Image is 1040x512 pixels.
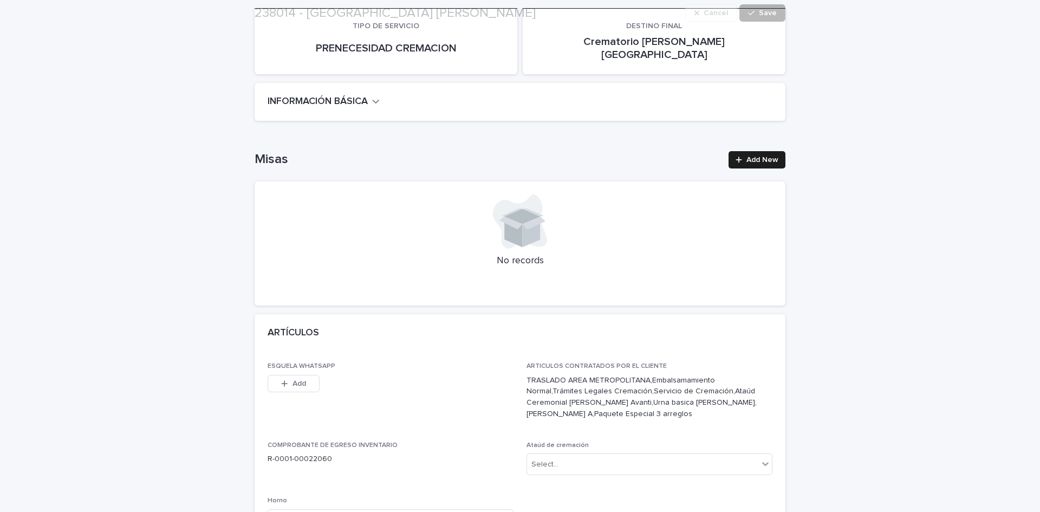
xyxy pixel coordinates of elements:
[536,35,772,61] p: Crematorio [PERSON_NAME][GEOGRAPHIC_DATA]
[729,151,785,168] a: Add New
[739,4,785,22] button: Save
[746,156,778,164] span: Add New
[255,152,722,167] h1: Misas
[268,327,319,339] h2: ARTÍCULOS
[268,255,772,267] p: No records
[526,375,772,420] p: TRASLADO AREA METROPOLITANA,Embalsamamiento Normal,Trámites Legales Cremación,Servicio de Cremaci...
[255,5,536,21] h2: 238014 - [GEOGRAPHIC_DATA] [PERSON_NAME]
[268,375,320,392] button: Add
[526,442,589,449] span: Ataúd de cremación
[626,22,682,30] span: DESTINO FINAL
[268,96,380,108] button: INFORMACIÓN BÁSICA
[268,442,398,449] span: COMPROBANTE DE EGRESO INVENTARIO
[704,9,728,17] span: Cancel
[353,22,419,30] span: TIPO DE SERVICIO
[268,453,513,465] p: R-0001-00022060
[268,96,368,108] h2: INFORMACIÓN BÁSICA
[268,42,504,55] p: PRENECESIDAD CREMACION
[292,380,306,387] span: Add
[685,4,737,22] button: Cancel
[531,459,558,470] div: Select...
[268,363,335,370] span: ESQUELA WHATSAPP
[759,9,777,17] span: Save
[268,497,287,504] span: Horno
[526,363,667,370] span: ARTICULOS CONTRATADOS POR EL CLIENTE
